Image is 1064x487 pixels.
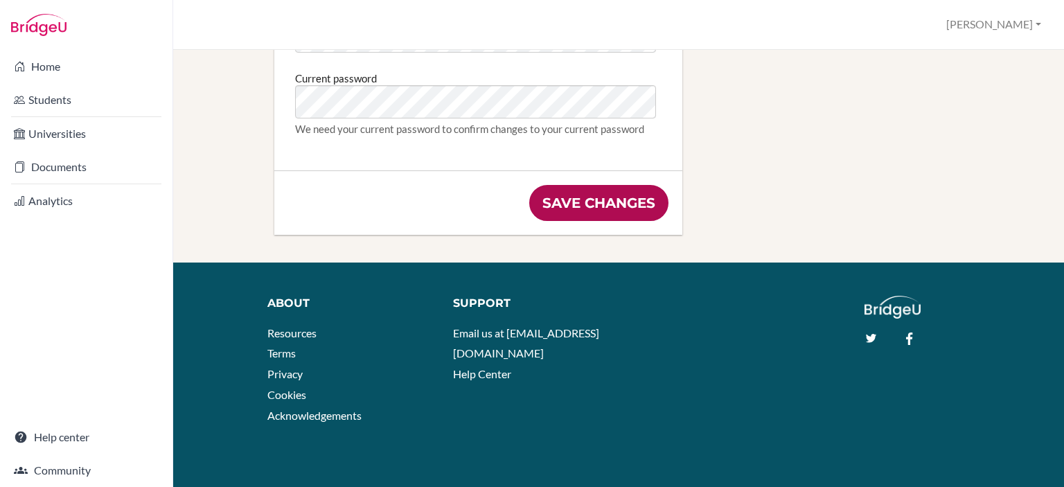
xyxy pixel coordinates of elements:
[3,86,170,114] a: Students
[267,367,303,380] a: Privacy
[940,12,1047,37] button: [PERSON_NAME]
[453,326,599,360] a: Email us at [EMAIL_ADDRESS][DOMAIN_NAME]
[3,457,170,484] a: Community
[453,367,511,380] a: Help Center
[453,296,608,312] div: Support
[295,67,377,85] label: Current password
[529,185,668,221] input: Save changes
[11,14,66,36] img: Bridge-U
[3,153,170,181] a: Documents
[3,187,170,215] a: Analytics
[267,296,433,312] div: About
[3,120,170,148] a: Universities
[267,346,296,360] a: Terms
[3,423,170,451] a: Help center
[3,53,170,80] a: Home
[295,122,662,136] div: We need your current password to confirm changes to your current password
[267,409,362,422] a: Acknowledgements
[267,326,317,339] a: Resources
[267,388,306,401] a: Cookies
[864,296,921,319] img: logo_white@2x-f4f0deed5e89b7ecb1c2cc34c3e3d731f90f0f143d5ea2071677605dd97b5244.png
